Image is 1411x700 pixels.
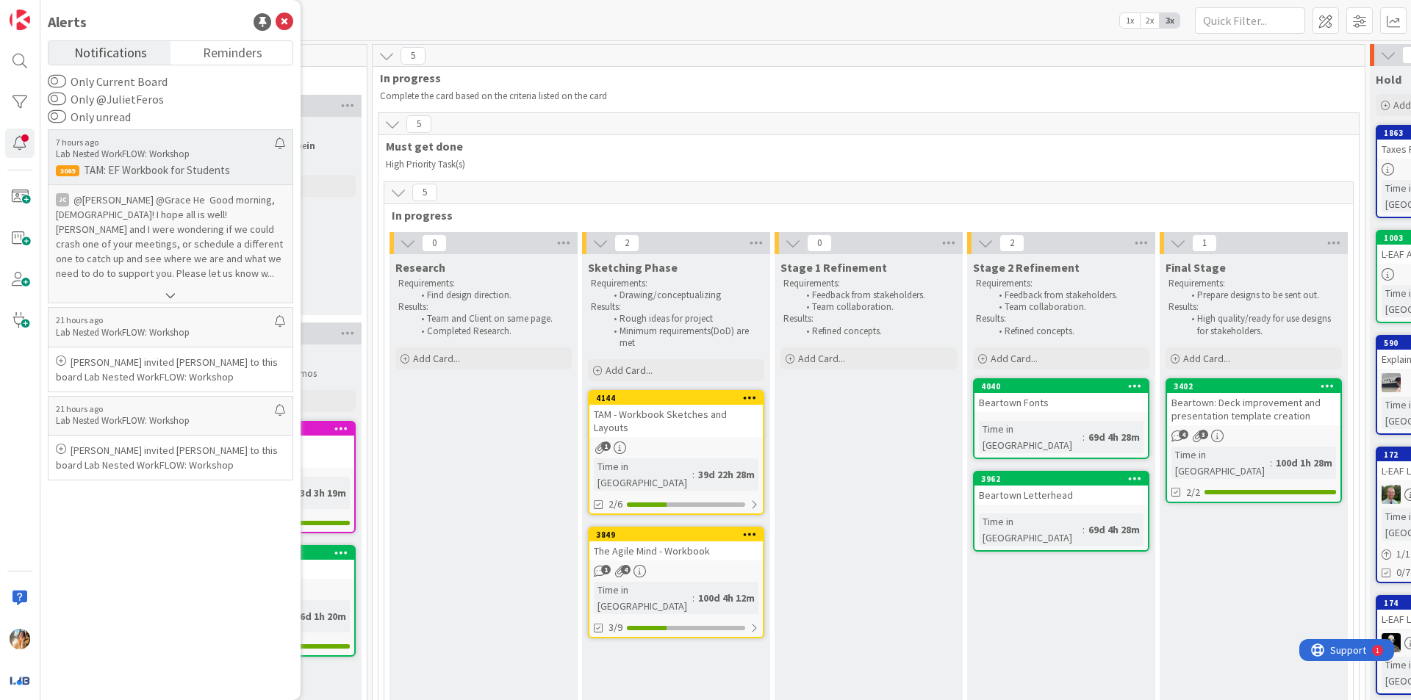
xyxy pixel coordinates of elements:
[798,352,845,365] span: Add Card...
[606,364,653,377] span: Add Card...
[606,313,762,325] li: Rough ideas for project
[783,313,954,325] p: Results:
[974,393,1148,412] div: Beartown Fonts
[392,208,1335,223] span: In progress
[422,234,447,252] span: 0
[1183,352,1230,365] span: Add Card...
[588,390,764,515] a: 4144TAM - Workbook Sketches and LayoutsTime in [GEOGRAPHIC_DATA]:39d 22h 28m2/6
[589,405,763,437] div: TAM - Workbook Sketches and Layouts
[1167,380,1340,425] div: 3402Beartown: Deck improvement and presentation template creation
[783,278,954,289] p: Requirements:
[606,289,762,301] li: Drawing/conceptualizing
[1083,429,1085,445] span: :
[591,278,761,289] p: Requirements:
[807,234,832,252] span: 0
[614,234,639,252] span: 2
[56,414,275,427] p: Lab Nested WorkFLOW: Workshop
[589,392,763,405] div: 4144
[413,289,570,301] li: Find design direction.
[412,184,437,201] span: 5
[1183,289,1340,301] li: Prepare designs to be sent out.
[398,301,569,313] p: Results:
[981,474,1148,484] div: 3962
[991,352,1038,365] span: Add Card...
[413,352,460,365] span: Add Card...
[608,620,622,635] span: 3/9
[692,466,694,483] span: :
[601,565,611,574] span: 1
[56,165,79,176] div: 3069
[780,260,887,275] span: Stage 1 Refinement
[973,378,1149,459] a: 4040Beartown FontsTime in [GEOGRAPHIC_DATA]:69d 4h 28m
[1183,313,1340,337] li: High quality/ready for use designs for stakeholders.
[1168,301,1339,313] p: Results:
[413,313,570,325] li: Team and Client on same page.
[589,392,763,437] div: 4144TAM - Workbook Sketches and Layouts
[56,164,285,177] p: TAM: EF Workbook for Students
[203,41,262,62] span: Reminders
[973,471,1149,552] a: 3962Beartown LetterheadTime in [GEOGRAPHIC_DATA]:69d 4h 28m
[31,2,67,20] span: Support
[1382,373,1401,392] img: jB
[1272,455,1336,471] div: 100d 1h 28m
[1083,522,1085,538] span: :
[596,393,763,403] div: 4144
[48,90,164,108] label: Only @JulietFeros
[1166,378,1342,503] a: 3402Beartown: Deck improvement and presentation template creationTime in [GEOGRAPHIC_DATA]:100d 1...
[1174,381,1340,392] div: 3402
[56,315,275,325] p: 21 hours ago
[798,301,955,313] li: Team collaboration.
[594,458,692,491] div: Time in [GEOGRAPHIC_DATA]
[591,301,761,313] p: Results:
[286,485,350,501] div: 543d 3h 19m
[991,325,1147,337] li: Refined concepts.
[1192,234,1217,252] span: 1
[606,325,762,350] li: Minimum requirements(DoD) are met
[594,582,692,614] div: Time in [GEOGRAPHIC_DATA]
[589,541,763,560] div: The Agile Mind - Workbook
[1376,72,1401,87] span: Hold
[56,326,275,339] p: Lab Nested WorkFLOW: Workshop
[401,47,426,65] span: 5
[56,193,69,206] div: JC
[1085,429,1143,445] div: 69d 4h 28m
[10,629,30,649] img: JF
[406,115,431,133] span: 5
[48,92,66,107] button: Only @JulietFeros
[1195,7,1305,34] input: Quick Filter...
[48,109,66,124] button: Only unread
[1166,260,1226,275] span: Final Stage
[621,565,631,574] span: 4
[694,466,758,483] div: 39d 22h 28m
[979,513,1083,546] div: Time in [GEOGRAPHIC_DATA]
[974,472,1148,505] div: 3962Beartown Letterhead
[1160,13,1180,28] span: 3x
[608,497,622,512] span: 2/6
[1382,633,1401,652] img: WS
[976,313,1146,325] p: Results:
[56,192,285,281] p: @[PERSON_NAME]﻿ ﻿@Grace He ﻿ Good morning, [DEMOGRAPHIC_DATA]! I hope all is well! [PERSON_NAME] ...
[1382,485,1401,504] img: SH
[589,528,763,560] div: 3849The Agile Mind - Workbook
[413,325,570,337] li: Completed Research.
[1140,13,1160,28] span: 2x
[56,404,275,414] p: 21 hours ago
[974,472,1148,486] div: 3962
[386,159,1335,170] p: High Priority Task(s)
[386,139,1340,154] span: Must get done
[48,129,293,303] a: 7 hours agoLab Nested WorkFLOW: Workshop3069TAM: EF Workbook for StudentsJC@[PERSON_NAME] @Grace ...
[999,234,1024,252] span: 2
[601,441,611,451] span: 1
[976,278,1146,289] p: Requirements:
[76,6,80,18] div: 1
[798,289,955,301] li: Feedback from stakeholders.
[1186,485,1200,500] span: 2/2
[10,10,30,30] img: Visit kanbanzone.com
[48,74,66,89] button: Only Current Board
[692,590,694,606] span: :
[380,90,607,102] span: Complete the card based on the criteria listed on the card
[981,381,1148,392] div: 4040
[1167,393,1340,425] div: Beartown: Deck improvement and presentation template creation
[1171,447,1270,479] div: Time in [GEOGRAPHIC_DATA]
[74,41,147,62] span: Notifications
